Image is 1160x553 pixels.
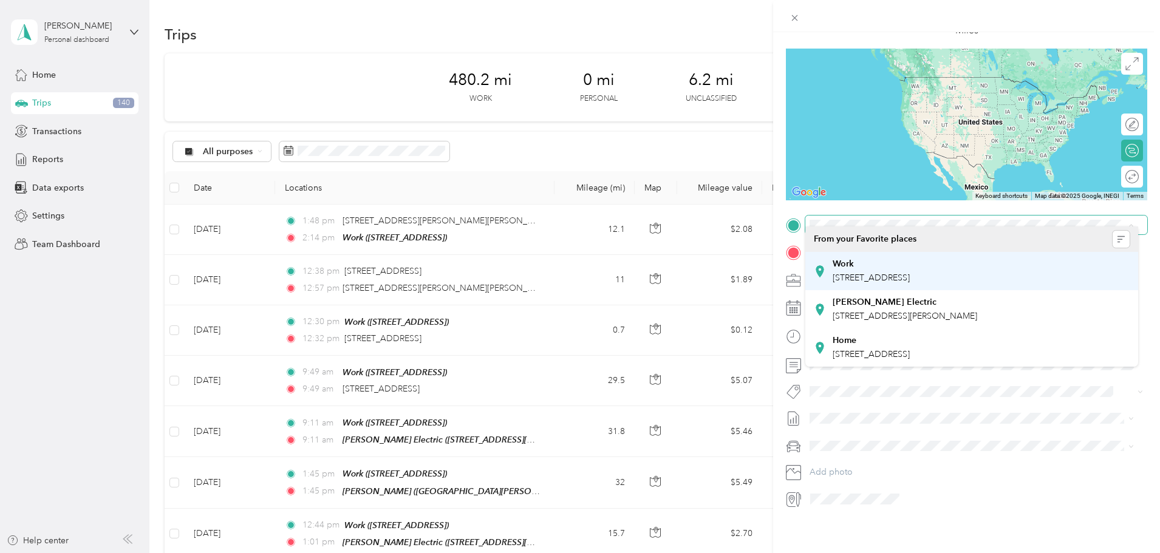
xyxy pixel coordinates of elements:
[833,349,910,359] span: [STREET_ADDRESS]
[1035,192,1119,199] span: Map data ©2025 Google, INEGI
[833,297,937,308] strong: [PERSON_NAME] Electric
[833,311,977,321] span: [STREET_ADDRESS][PERSON_NAME]
[805,464,1147,481] button: Add photo
[1092,485,1160,553] iframe: Everlance-gr Chat Button Frame
[814,234,916,245] span: From your Favorite places
[789,185,829,200] a: Open this area in Google Maps (opens a new window)
[789,185,829,200] img: Google
[833,259,854,270] strong: Work
[975,192,1028,200] button: Keyboard shortcuts
[833,273,910,283] span: [STREET_ADDRESS]
[833,335,856,346] strong: Home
